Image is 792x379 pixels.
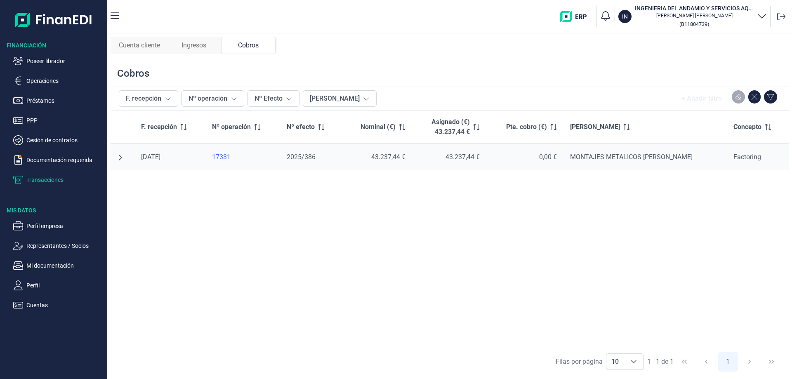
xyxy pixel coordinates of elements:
button: Previous Page [696,352,716,372]
div: [DATE] [141,153,199,161]
button: Next Page [740,352,759,372]
p: Poseer librador [26,56,104,66]
div: Ingresos [167,37,221,54]
span: Cobros [238,40,259,50]
p: 43.237,44 € [435,127,470,137]
h3: INGENIERIA DEL ANDAMIO Y SERVICIOS AQUA SL [635,4,754,12]
small: Copiar cif [679,21,709,27]
button: Last Page [761,352,781,372]
button: Mi documentación [13,261,104,271]
button: Nº operación [181,90,244,107]
div: 0,00 € [493,153,557,161]
p: PPP [26,115,104,125]
button: ININGENIERIA DEL ANDAMIO Y SERVICIOS AQUA SL[PERSON_NAME] [PERSON_NAME](B11804739) [618,4,767,29]
span: Cuenta cliente [119,40,160,50]
span: Ingresos [181,40,206,50]
span: Pte. cobro (€) [506,122,547,132]
div: MONTAJES METALICOS [PERSON_NAME] [570,153,721,161]
button: Documentación requerida [13,155,104,165]
p: Mi documentación [26,261,104,271]
button: Nº Efecto [247,90,299,107]
p: Cesión de contratos [26,135,104,145]
button: PPP [13,115,104,125]
p: Cuentas [26,300,104,310]
span: 1 - 1 de 1 [647,358,674,365]
span: Nominal (€) [361,122,396,132]
p: Operaciones [26,76,104,86]
img: Logo de aplicación [15,7,92,33]
a: 17331 [212,153,273,161]
span: Nº efecto [287,122,315,132]
span: [PERSON_NAME] [570,122,620,132]
button: Préstamos [13,96,104,106]
div: Filas por página [556,357,603,367]
span: F. recepción [141,122,177,132]
img: erp [560,11,593,22]
p: Transacciones [26,175,104,185]
div: Cobros [221,37,276,54]
div: Choose [624,354,643,370]
button: Transacciones [13,175,104,185]
p: Perfil empresa [26,221,104,231]
button: undefined null [117,154,124,161]
span: Nº operación [212,122,251,132]
span: 10 [606,354,624,370]
p: Perfil [26,280,104,290]
p: Representantes / Socios [26,241,104,251]
span: 2025/386 [287,153,316,161]
div: Cobros [117,67,149,80]
div: Cuenta cliente [112,37,167,54]
button: Cesión de contratos [13,135,104,145]
span: Concepto [733,122,761,132]
p: Préstamos [26,96,104,106]
p: Asignado (€) [431,117,470,127]
div: 43.237,44 € [419,153,480,161]
button: Cuentas [13,300,104,310]
button: [PERSON_NAME] [303,90,377,107]
button: F. recepción [119,90,178,107]
button: First Page [674,352,694,372]
span: Factoring [733,153,761,161]
button: Page 1 [718,352,738,372]
button: Operaciones [13,76,104,86]
button: Perfil empresa [13,221,104,231]
div: 43.237,44 € [349,153,405,161]
p: Documentación requerida [26,155,104,165]
p: [PERSON_NAME] [PERSON_NAME] [635,12,754,19]
button: Representantes / Socios [13,241,104,251]
button: Poseer librador [13,56,104,66]
p: IN [622,12,628,21]
button: Perfil [13,280,104,290]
